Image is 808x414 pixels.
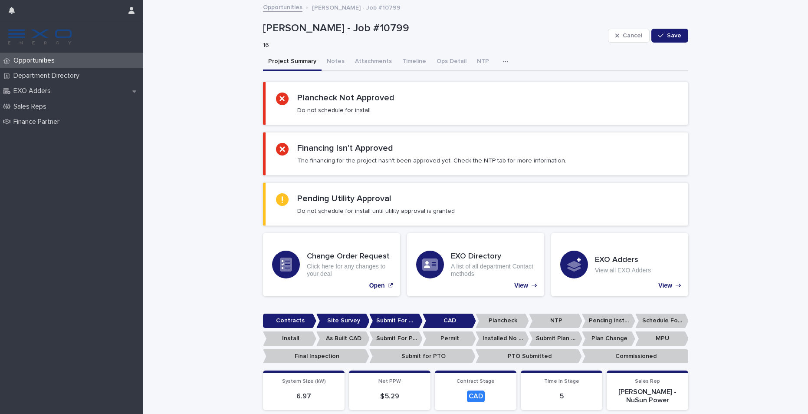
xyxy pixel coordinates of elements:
[263,2,302,12] a: Opportunities
[472,53,494,71] button: NTP
[369,349,476,364] p: Submit for PTO
[582,349,688,364] p: Commissioned
[297,93,394,103] h2: Plancheck Not Approved
[10,103,53,111] p: Sales Reps
[529,314,582,328] p: NTP
[316,314,370,328] p: Site Survey
[7,28,73,46] img: FKS5r6ZBThi8E5hshIGi
[635,314,689,328] p: Schedule For Install
[658,282,672,289] p: View
[582,314,635,328] p: Pending Install Task
[10,72,86,80] p: Department Directory
[635,379,660,384] span: Sales Rep
[612,388,683,404] p: [PERSON_NAME] - NuSun Power
[354,392,425,401] p: $ 5.29
[268,392,339,401] p: 6.97
[544,379,579,384] span: Time In Stage
[297,157,566,165] p: The financing for the project hasn't been approved yet. Check the NTP tab for more information.
[10,87,58,95] p: EXO Adders
[451,252,535,262] h3: EXO Directory
[263,314,316,328] p: Contracts
[263,349,369,364] p: Final Inspection
[526,392,597,401] p: 5
[369,314,423,328] p: Submit For CAD
[297,143,393,153] h2: Financing Isn't Approved
[322,53,350,71] button: Notes
[407,233,544,296] a: View
[651,29,688,43] button: Save
[263,22,604,35] p: [PERSON_NAME] - Job #10799
[350,53,397,71] button: Attachments
[263,53,322,71] button: Project Summary
[297,106,371,114] p: Do not schedule for install
[551,233,688,296] a: View
[476,314,529,328] p: Plancheck
[423,314,476,328] p: CAD
[378,379,401,384] span: Net PPW
[467,391,485,402] div: CAD
[582,331,635,346] p: Plan Change
[263,42,601,49] p: 16
[307,263,391,278] p: Click here for any changes to your deal
[514,282,528,289] p: View
[263,331,316,346] p: Install
[635,331,689,346] p: MPU
[451,263,535,278] p: A list of all department Contact methods
[397,53,431,71] button: Timeline
[282,379,326,384] span: System Size (kW)
[595,255,651,265] h3: EXO Adders
[595,267,651,274] p: View all EXO Adders
[297,193,391,204] h2: Pending Utility Approval
[529,331,582,346] p: Submit Plan Change
[263,233,400,296] a: Open
[10,56,62,65] p: Opportunities
[431,53,472,71] button: Ops Detail
[297,207,455,215] p: Do not schedule for install until utility approval is granted
[476,331,529,346] p: Installed No Permit
[608,29,650,43] button: Cancel
[457,379,495,384] span: Contract Stage
[423,331,476,346] p: Permit
[316,331,370,346] p: As Built CAD
[476,349,582,364] p: PTO Submitted
[623,33,642,39] span: Cancel
[312,2,401,12] p: [PERSON_NAME] - Job #10799
[369,331,423,346] p: Submit For Permit
[667,33,681,39] span: Save
[307,252,391,262] h3: Change Order Request
[369,282,385,289] p: Open
[10,118,66,126] p: Finance Partner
